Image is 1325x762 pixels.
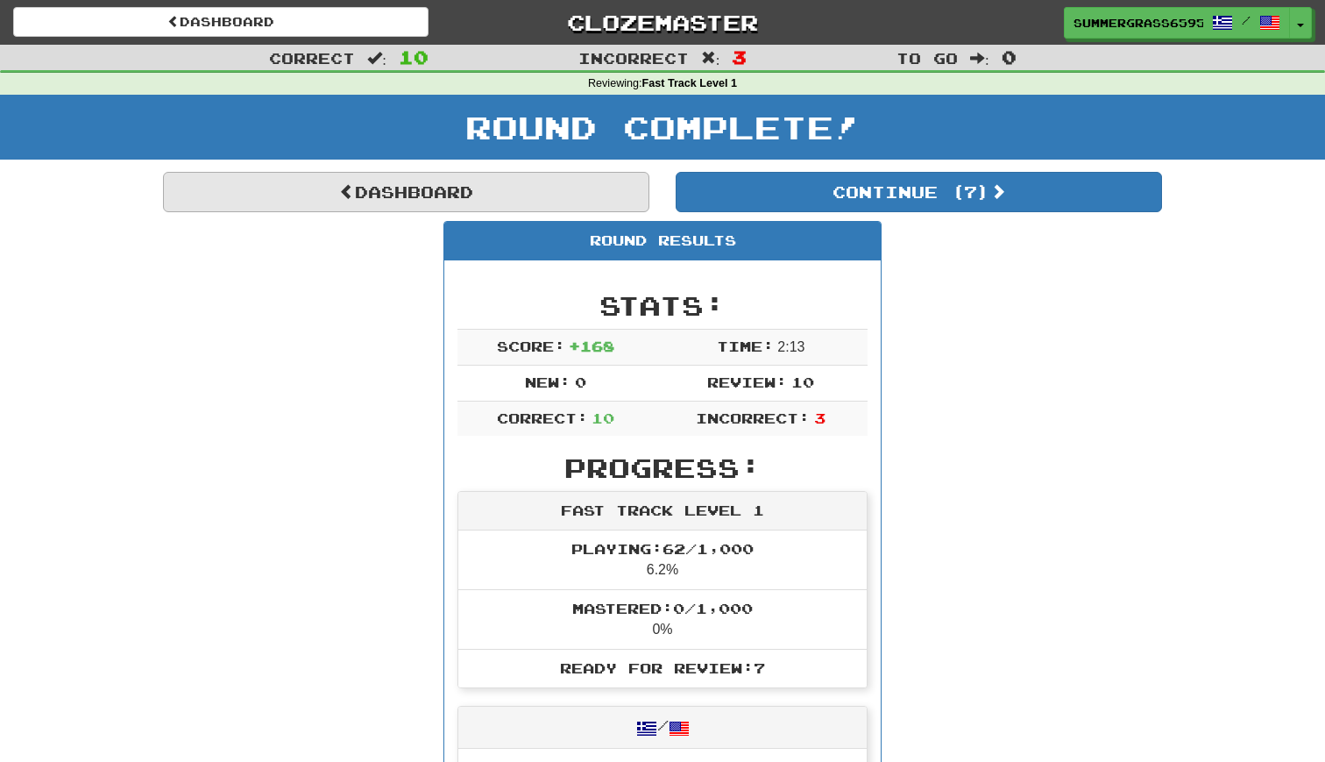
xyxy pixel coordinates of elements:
span: : [970,51,989,66]
span: 10 [791,374,814,390]
span: + 168 [569,338,614,354]
span: Correct: [497,409,588,426]
h2: Stats: [457,291,868,320]
span: Review: [707,374,787,390]
a: SummerGrass6595 / [1064,7,1290,39]
button: Continue (7) [676,172,1162,212]
li: 0% [458,589,867,650]
span: Time: [717,338,774,354]
div: Round Results [444,222,881,260]
div: / [458,707,867,748]
span: New: [525,374,570,390]
span: Incorrect: [696,409,810,426]
li: 6.2% [458,531,867,590]
span: 3 [732,46,747,68]
span: Playing: 62 / 1,000 [571,540,754,557]
span: Correct [269,49,355,67]
span: SummerGrass6595 [1073,15,1203,31]
strong: Fast Track Level 1 [642,77,738,89]
span: Mastered: 0 / 1,000 [572,600,753,616]
a: Clozemaster [455,7,870,38]
span: 10 [399,46,429,68]
a: Dashboard [163,172,649,212]
div: Fast Track Level 1 [458,492,867,531]
h2: Progress: [457,453,868,482]
span: / [1242,14,1251,26]
a: Dashboard [13,7,429,37]
span: Incorrect [578,49,689,67]
h1: Round Complete! [6,110,1319,145]
span: 3 [814,409,825,426]
span: To go [896,49,958,67]
span: Ready for Review: 7 [560,659,765,676]
span: : [367,51,386,66]
span: 10 [592,409,614,426]
span: Score: [497,338,565,354]
span: : [701,51,720,66]
span: 0 [1002,46,1017,68]
span: 0 [575,374,586,390]
span: 2 : 13 [777,339,804,354]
